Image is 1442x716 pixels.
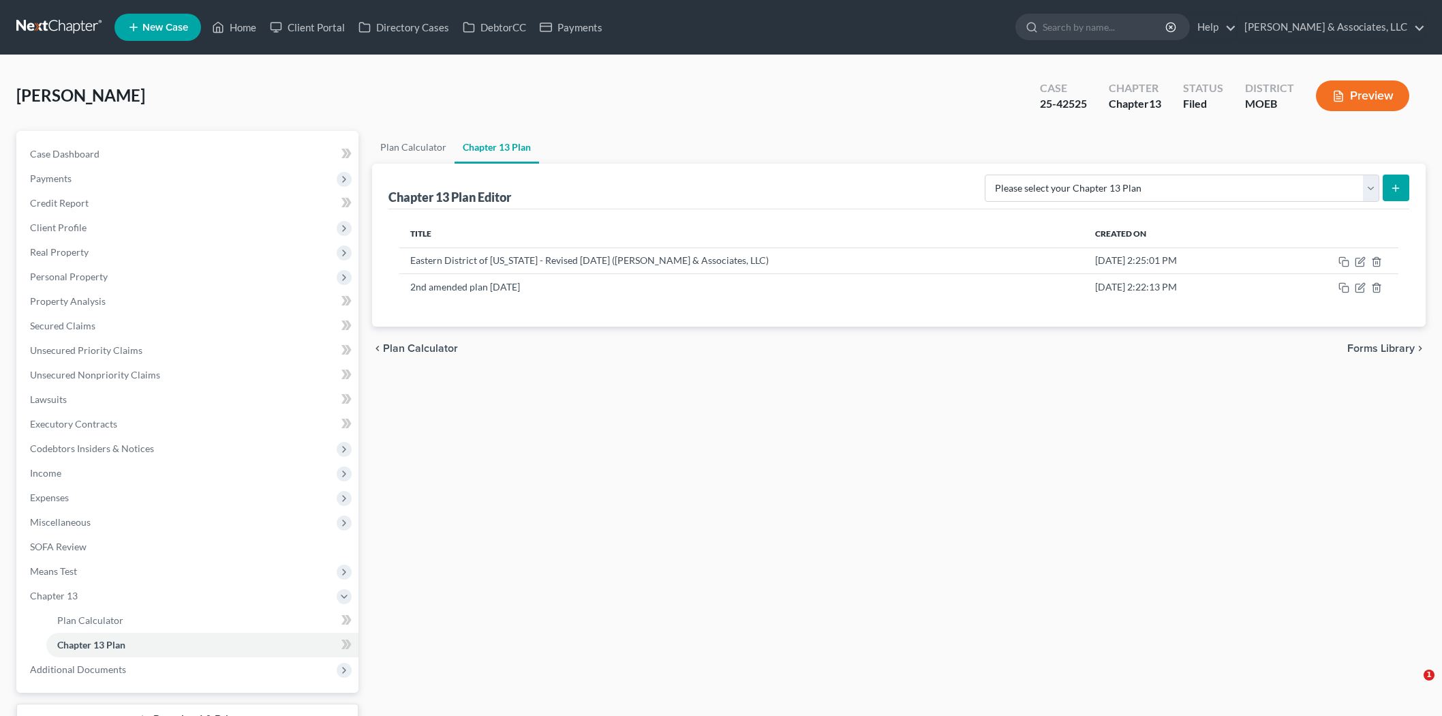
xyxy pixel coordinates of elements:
[1238,15,1425,40] a: [PERSON_NAME] & Associates, LLC
[1415,343,1426,354] i: chevron_right
[30,663,126,675] span: Additional Documents
[19,412,358,436] a: Executory Contracts
[399,248,1084,273] td: Eastern District of [US_STATE] - Revised [DATE] ([PERSON_NAME] & Associates, LLC)
[399,220,1084,248] th: Title
[1191,15,1236,40] a: Help
[1109,80,1161,96] div: Chapter
[30,320,95,331] span: Secured Claims
[30,590,78,601] span: Chapter 13
[388,189,511,205] div: Chapter 13 Plan Editor
[455,131,539,164] a: Chapter 13 Plan
[19,387,358,412] a: Lawsuits
[19,191,358,215] a: Credit Report
[30,418,117,430] span: Executory Contracts
[1109,96,1161,112] div: Chapter
[456,15,533,40] a: DebtorCC
[30,467,61,479] span: Income
[30,492,69,503] span: Expenses
[46,608,358,633] a: Plan Calculator
[1040,80,1087,96] div: Case
[30,173,72,184] span: Payments
[205,15,263,40] a: Home
[30,516,91,528] span: Miscellaneous
[372,343,383,354] i: chevron_left
[1040,96,1087,112] div: 25-42525
[57,614,123,626] span: Plan Calculator
[16,85,145,105] span: [PERSON_NAME]
[1245,96,1294,112] div: MOEB
[30,369,160,381] span: Unsecured Nonpriority Claims
[19,289,358,314] a: Property Analysis
[1084,248,1271,273] td: [DATE] 2:25:01 PM
[372,131,455,164] a: Plan Calculator
[399,273,1084,299] td: 2nd amended plan [DATE]
[383,343,458,354] span: Plan Calculator
[1245,80,1294,96] div: District
[30,565,77,577] span: Means Test
[19,338,358,363] a: Unsecured Priority Claims
[1084,273,1271,299] td: [DATE] 2:22:13 PM
[19,314,358,338] a: Secured Claims
[30,148,99,160] span: Case Dashboard
[1424,670,1435,681] span: 1
[30,271,108,282] span: Personal Property
[30,393,67,405] span: Lawsuits
[1347,343,1426,354] button: Forms Library chevron_right
[19,363,358,387] a: Unsecured Nonpriority Claims
[263,15,352,40] a: Client Portal
[19,142,358,166] a: Case Dashboard
[533,15,609,40] a: Payments
[19,535,358,559] a: SOFA Review
[1084,220,1271,248] th: Created On
[30,222,87,233] span: Client Profile
[30,197,89,209] span: Credit Report
[372,343,458,354] button: chevron_left Plan Calculator
[30,295,106,307] span: Property Analysis
[1347,343,1415,354] span: Forms Library
[30,443,154,454] span: Codebtors Insiders & Notices
[352,15,456,40] a: Directory Cases
[30,541,87,552] span: SOFA Review
[30,344,142,356] span: Unsecured Priority Claims
[142,23,188,33] span: New Case
[1183,96,1223,112] div: Filed
[30,246,89,258] span: Real Property
[57,639,125,651] span: Chapter 13 Plan
[1316,80,1409,111] button: Preview
[1396,670,1428,702] iframe: Intercom live chat
[1149,97,1161,110] span: 13
[1043,14,1167,40] input: Search by name...
[1183,80,1223,96] div: Status
[46,633,358,657] a: Chapter 13 Plan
